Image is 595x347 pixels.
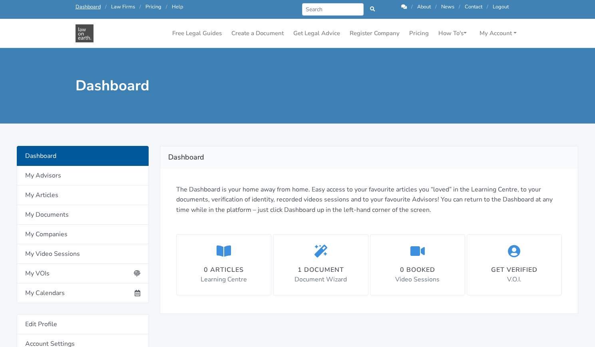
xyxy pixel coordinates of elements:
a: My Video Sessions [17,244,149,264]
a: My Documents [17,205,149,225]
a: Dashboard [76,3,101,10]
a: 1 document Document Wizard [273,234,368,295]
a: My Calendars [17,283,149,303]
input: Search [302,3,364,16]
div: 1 document [295,265,347,275]
a: My Account [476,26,520,41]
div: 0 articles [201,265,247,275]
p: Learning Centre [201,275,247,285]
a: Contact [465,3,482,10]
span: / [139,3,141,10]
a: News [441,3,454,10]
span: / [459,3,460,10]
a: 0 booked Video Sessions [370,234,465,295]
span: / [435,3,437,10]
a: Dashboard [17,146,149,166]
a: Law Firms [111,3,135,10]
h2: Dashboard [168,151,570,164]
a: Pricing [145,3,161,10]
a: Logout [493,3,509,10]
a: About [417,3,431,10]
span: / [166,3,167,10]
a: My Companies [17,225,149,244]
p: Document Wizard [295,275,347,285]
a: Pricing [406,26,432,41]
a: My VOIs [17,264,149,283]
a: My Advisors [17,166,149,185]
a: Register Company [346,26,403,41]
a: Help [172,3,183,10]
a: Free Legal Guides [169,26,225,41]
p: The Dashboard is your home away from home. Easy access to your favourite articles you “loved” in ... [176,185,562,215]
a: How To's [435,26,470,41]
a: Edit Profile [17,314,149,334]
span: / [411,3,413,10]
a: Get Verified V.O.I. [467,234,562,295]
p: Video Sessions [395,275,440,285]
div: 0 booked [395,265,440,275]
span: / [105,3,107,10]
div: Get Verified [491,265,537,275]
span: / [487,3,488,10]
h1: Dashboard [76,77,292,95]
a: Get Legal Advice [290,26,343,41]
a: 0 articles Learning Centre [176,234,271,295]
img: Law On Earth [76,24,94,42]
a: Create a Document [228,26,287,41]
p: V.O.I. [491,275,537,285]
a: My Articles [17,185,149,205]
